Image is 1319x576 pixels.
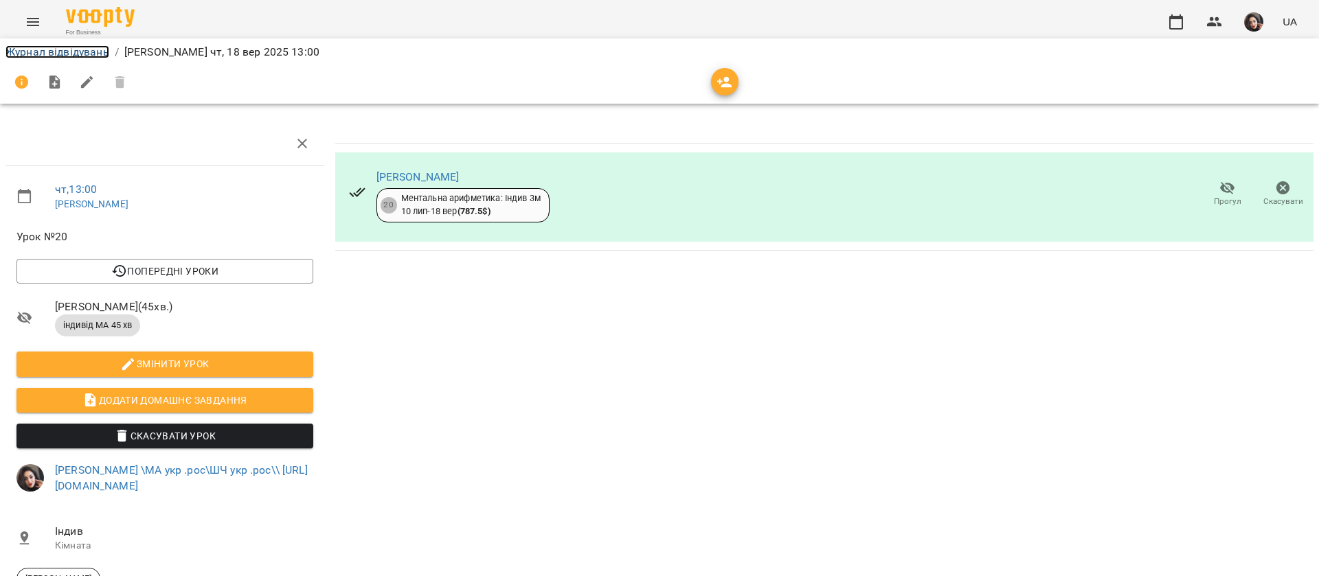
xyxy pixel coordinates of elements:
[55,299,313,315] span: [PERSON_NAME] ( 45 хв. )
[55,539,313,553] p: Кімната
[27,356,302,372] span: Змінити урок
[16,229,313,245] span: Урок №20
[115,44,119,60] li: /
[16,388,313,413] button: Додати домашнє завдання
[1214,196,1241,207] span: Прогул
[27,263,302,279] span: Попередні уроки
[1199,175,1255,214] button: Прогул
[1277,9,1303,34] button: UA
[16,464,44,492] img: 415cf204168fa55e927162f296ff3726.jpg
[55,463,308,493] a: [PERSON_NAME] \МА укр .рос\ШЧ укр .рос\\ [URL][DOMAIN_NAME]
[124,44,319,60] p: [PERSON_NAME] чт, 18 вер 2025 13:00
[16,352,313,376] button: Змінити урок
[55,523,313,540] span: Індив
[381,197,397,214] div: 20
[55,319,140,332] span: індивід МА 45 хв
[5,44,1314,60] nav: breadcrumb
[27,428,302,444] span: Скасувати Урок
[16,5,49,38] button: Menu
[1244,12,1263,32] img: 415cf204168fa55e927162f296ff3726.jpg
[66,7,135,27] img: Voopty Logo
[55,198,128,209] a: [PERSON_NAME]
[1255,175,1311,214] button: Скасувати
[376,170,460,183] a: [PERSON_NAME]
[66,28,135,37] span: For Business
[27,392,302,408] span: Додати домашнє завдання
[5,45,109,58] a: Журнал відвідувань
[1283,14,1297,29] span: UA
[1263,196,1303,207] span: Скасувати
[55,183,97,196] a: чт , 13:00
[401,192,541,218] div: Ментальна арифметика: Індив 3м 10 лип - 18 вер
[16,424,313,448] button: Скасувати Урок
[458,206,491,216] b: ( 787.5 $ )
[16,259,313,284] button: Попередні уроки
